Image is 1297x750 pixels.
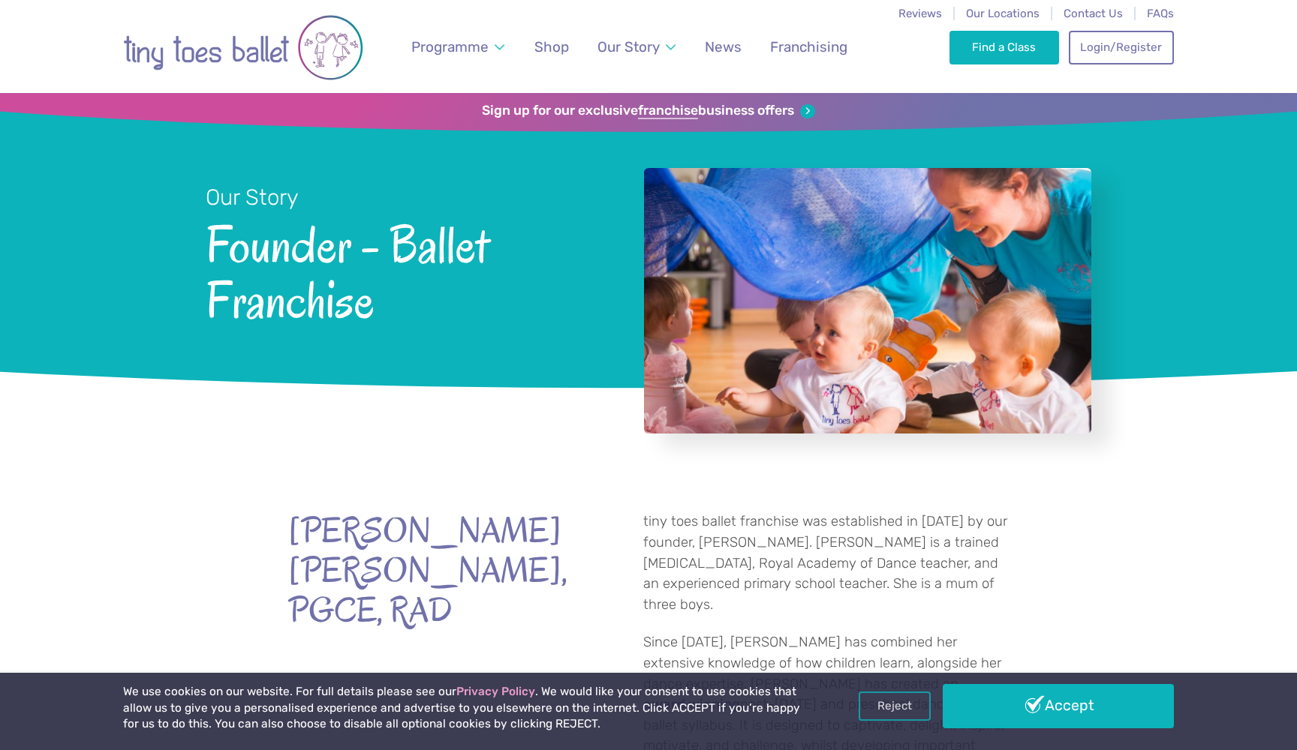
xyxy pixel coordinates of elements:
span: Founder - Ballet Franchise [206,212,604,328]
a: Contact Us [1064,7,1123,20]
a: Shop [528,29,576,64]
a: Accept [943,684,1174,727]
img: tiny toes ballet [123,10,363,85]
p: tiny toes ballet franchise was established in [DATE] by our founder, [PERSON_NAME]. [PERSON_NAME]... [643,511,1009,615]
span: Shop [534,38,569,55]
span: Programme [411,38,489,55]
span: Our Story [597,38,660,55]
a: Reject [859,691,931,720]
a: Sign up for our exclusivefranchisebusiness offers [482,103,814,119]
a: Find a Class [949,31,1060,64]
a: Our Story [591,29,683,64]
a: Reviews [898,7,942,20]
small: Our Story [206,184,299,210]
span: News [705,38,742,55]
a: Login/Register [1069,31,1174,64]
a: Privacy Policy [456,685,535,698]
a: FAQs [1147,7,1174,20]
a: Programme [405,29,512,64]
a: Our Locations [966,7,1040,20]
span: Franchising [770,38,847,55]
p: We use cookies on our website. For full details please see our . We would like your consent to us... [123,684,806,733]
strong: franchise [638,103,698,119]
a: News [697,29,748,64]
strong: [PERSON_NAME] [PERSON_NAME], PGCE, RAD [288,511,558,630]
a: Franchising [763,29,855,64]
